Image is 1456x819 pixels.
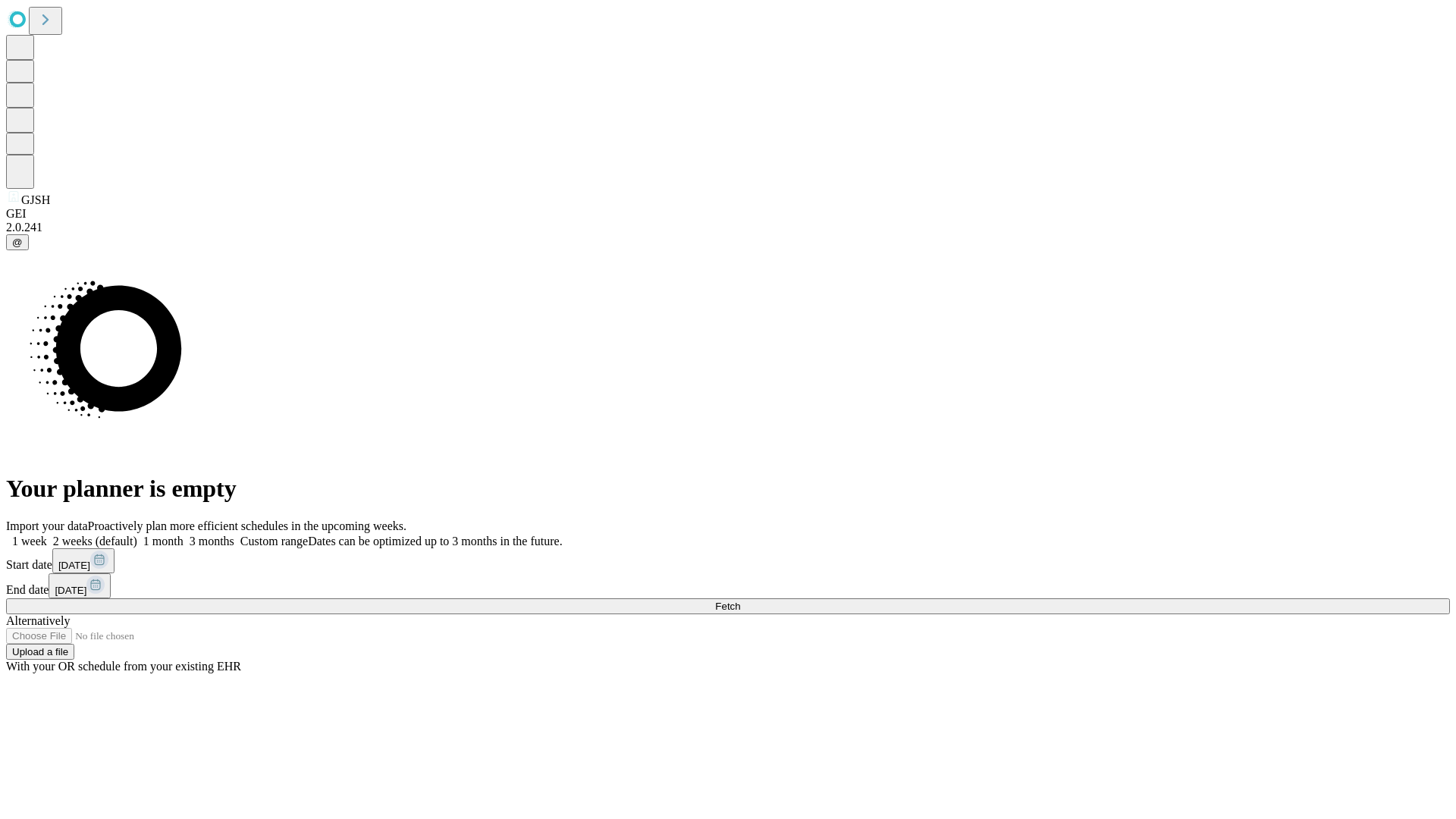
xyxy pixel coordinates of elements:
button: @ [6,234,29,250]
button: [DATE] [52,548,115,573]
span: Alternatively [6,614,70,627]
h1: Your planner is empty [6,475,1450,503]
span: 1 month [143,535,184,548]
div: End date [6,573,1450,598]
div: 2.0.241 [6,221,1450,234]
span: Fetch [715,601,740,612]
button: Fetch [6,598,1450,614]
div: GEI [6,207,1450,221]
button: [DATE] [49,573,111,598]
span: 3 months [190,535,234,548]
span: [DATE] [58,560,90,571]
span: Dates can be optimized up to 3 months in the future. [308,535,562,548]
span: 2 weeks (default) [53,535,137,548]
span: 1 week [12,535,47,548]
span: GJSH [21,193,50,206]
span: [DATE] [55,585,86,596]
span: @ [12,237,23,248]
span: With your OR schedule from your existing EHR [6,660,241,673]
span: Import your data [6,519,88,532]
span: Custom range [240,535,308,548]
span: Proactively plan more efficient schedules in the upcoming weeks. [88,519,406,532]
div: Start date [6,548,1450,573]
button: Upload a file [6,644,74,660]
